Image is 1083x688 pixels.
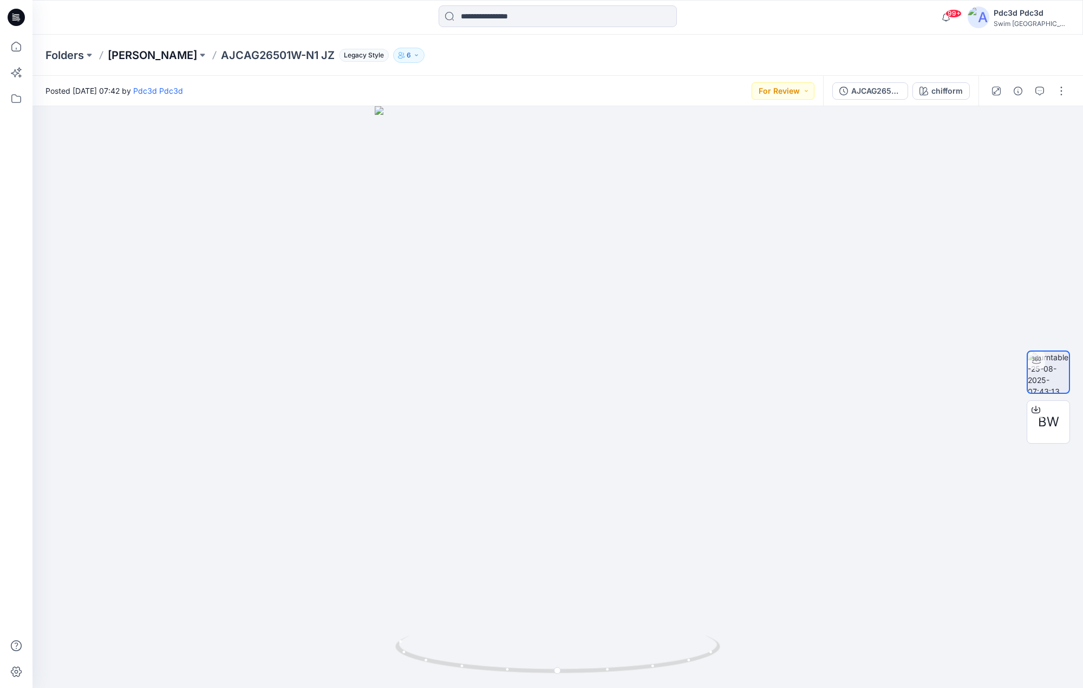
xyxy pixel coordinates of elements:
[994,20,1069,28] div: Swim [GEOGRAPHIC_DATA]
[1038,412,1059,432] span: BW
[339,49,389,62] span: Legacy Style
[133,86,183,95] a: Pdc3d Pdc3d
[221,48,335,63] p: AJCAG26501W-N1 JZ
[407,49,411,61] p: 6
[931,85,963,97] div: chifform
[335,48,389,63] button: Legacy Style
[832,82,908,100] button: AJCAG26501W-N1 JZ
[1028,352,1069,393] img: turntable-25-08-2025-07:43:13
[108,48,197,63] a: [PERSON_NAME]
[393,48,425,63] button: 6
[851,85,901,97] div: AJCAG26501W-N1 JZ
[968,7,989,28] img: avatar
[1009,82,1027,100] button: Details
[45,48,84,63] a: Folders
[945,9,962,18] span: 99+
[912,82,970,100] button: chifform
[994,7,1069,20] div: Pdc3d Pdc3d
[45,85,183,96] span: Posted [DATE] 07:42 by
